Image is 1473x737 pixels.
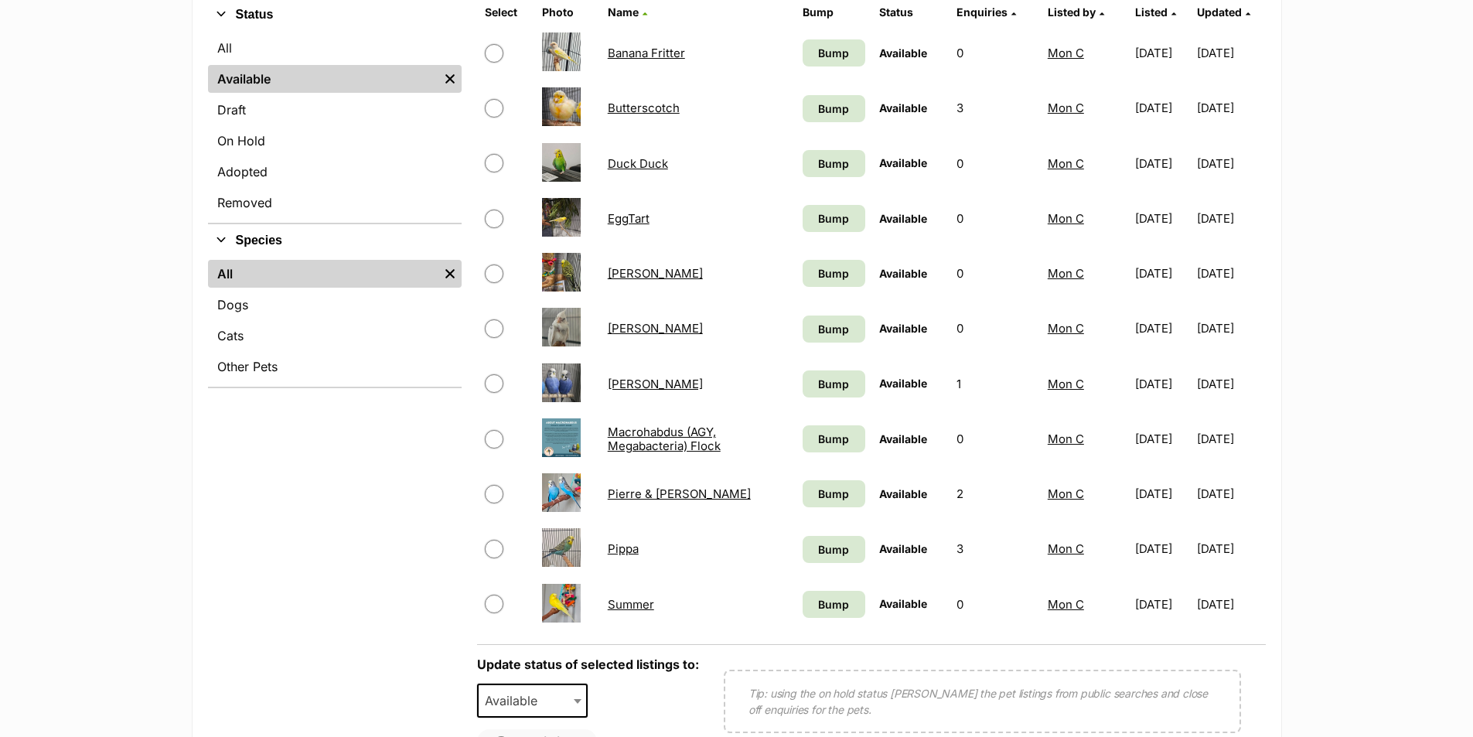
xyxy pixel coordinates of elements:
td: [DATE] [1197,81,1263,135]
button: Species [208,230,462,251]
a: Enquiries [956,5,1016,19]
a: Bump [803,150,865,177]
a: Mon C [1048,486,1084,501]
a: Mon C [1048,377,1084,391]
a: Mon C [1048,597,1084,612]
span: Updated [1197,5,1242,19]
td: [DATE] [1197,192,1263,245]
a: Listed by [1048,5,1104,19]
button: Status [208,5,462,25]
span: Bump [818,265,849,281]
td: [DATE] [1197,412,1263,466]
span: Bump [818,155,849,172]
td: 0 [950,137,1040,190]
a: Duck Duck [608,156,668,171]
a: Mon C [1048,541,1084,556]
a: Summer [608,597,654,612]
td: 0 [950,578,1040,631]
a: EggTart [608,211,650,226]
a: [PERSON_NAME] [608,321,703,336]
span: Available [879,542,927,555]
p: Tip: using the on hold status [PERSON_NAME] the pet listings from public searches and close off e... [748,685,1216,718]
td: [DATE] [1197,522,1263,575]
a: Mon C [1048,211,1084,226]
a: Removed [208,189,462,217]
td: [DATE] [1197,137,1263,190]
span: Available [879,487,927,500]
a: Available [208,65,438,93]
td: [DATE] [1197,578,1263,631]
a: Macrohabdus (AGY, Megabacteria) Flock [608,425,721,452]
td: [DATE] [1129,467,1195,520]
span: Available [879,322,927,335]
a: All [208,260,438,288]
div: Species [208,257,462,387]
span: Bump [818,541,849,558]
a: Bump [803,536,865,563]
a: Bump [803,425,865,452]
a: Updated [1197,5,1250,19]
a: [PERSON_NAME] [608,266,703,281]
a: Cats [208,322,462,350]
span: translation missing: en.admin.listings.index.attributes.enquiries [956,5,1008,19]
a: Pippa [608,541,639,556]
a: Mon C [1048,266,1084,281]
span: Available [479,690,553,711]
span: Available [879,101,927,114]
td: [DATE] [1129,578,1195,631]
a: Pierre & [PERSON_NAME] [608,486,751,501]
label: Update status of selected listings to: [477,657,699,672]
a: [PERSON_NAME] [608,377,703,391]
span: Available [879,597,927,610]
span: Bump [818,101,849,117]
a: Mon C [1048,321,1084,336]
a: Adopted [208,158,462,186]
span: Bump [818,596,849,612]
td: 0 [950,302,1040,355]
a: Name [608,5,647,19]
a: Listed [1135,5,1176,19]
td: 0 [950,247,1040,300]
span: Available [879,432,927,445]
td: [DATE] [1197,247,1263,300]
td: [DATE] [1129,302,1195,355]
a: Draft [208,96,462,124]
td: 3 [950,81,1040,135]
span: Listed by [1048,5,1096,19]
a: Bump [803,370,865,398]
a: Mon C [1048,46,1084,60]
a: Butterscotch [608,101,680,115]
td: [DATE] [1197,467,1263,520]
a: Bump [803,95,865,122]
span: Bump [818,321,849,337]
td: [DATE] [1129,192,1195,245]
td: [DATE] [1129,26,1195,80]
td: 1 [950,357,1040,411]
td: [DATE] [1129,81,1195,135]
td: [DATE] [1129,412,1195,466]
span: Bump [818,45,849,61]
span: Available [477,684,588,718]
a: Mon C [1048,156,1084,171]
td: 3 [950,522,1040,575]
td: 0 [950,412,1040,466]
a: Banana Fritter [608,46,685,60]
a: Other Pets [208,353,462,380]
a: Bump [803,205,865,232]
span: Available [879,212,927,225]
td: [DATE] [1129,137,1195,190]
a: Remove filter [438,65,462,93]
span: Available [879,267,927,280]
td: 2 [950,467,1040,520]
a: Bump [803,316,865,343]
td: [DATE] [1197,26,1263,80]
span: Bump [818,486,849,502]
td: 0 [950,26,1040,80]
a: Remove filter [438,260,462,288]
a: Mon C [1048,432,1084,446]
span: Bump [818,376,849,392]
a: Bump [803,591,865,618]
a: Bump [803,480,865,507]
a: Mon C [1048,101,1084,115]
a: On Hold [208,127,462,155]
